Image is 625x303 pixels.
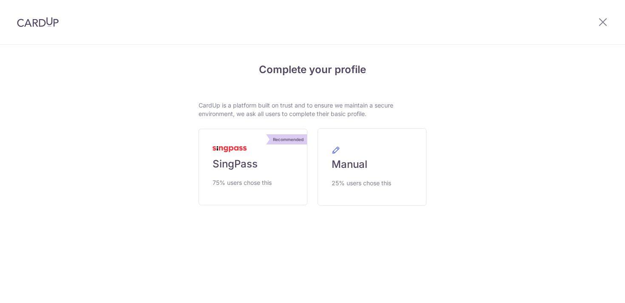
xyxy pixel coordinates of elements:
h4: Complete your profile [199,62,426,77]
div: Recommended [270,134,307,144]
a: Recommended SingPass 75% users chose this [199,129,307,205]
span: Manual [332,158,367,171]
img: CardUp [17,17,59,27]
span: 25% users chose this [332,178,391,188]
img: MyInfoLogo [213,146,247,152]
span: SingPass [213,157,258,171]
a: Manual 25% users chose this [318,128,426,206]
p: CardUp is a platform built on trust and to ensure we maintain a secure environment, we ask all us... [199,101,426,118]
span: 75% users chose this [213,178,272,188]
